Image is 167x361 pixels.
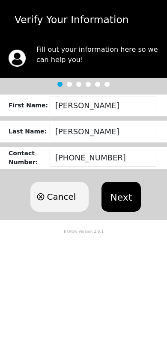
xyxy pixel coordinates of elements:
[9,127,50,136] div: Last Name :
[50,123,156,140] input: ex: DOE
[9,149,50,167] div: Contact Number :
[50,97,156,114] input: ex: JOHN
[50,149,156,166] input: (123) 456-7890
[9,50,26,67] img: trx now logo
[3,12,164,27] div: Verify Your Information
[47,190,76,203] span: Cancel
[30,182,89,212] button: Cancel
[9,101,50,110] div: First Name :
[101,182,140,212] button: Next
[36,44,158,65] p: Fill out your information here so we can help you!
